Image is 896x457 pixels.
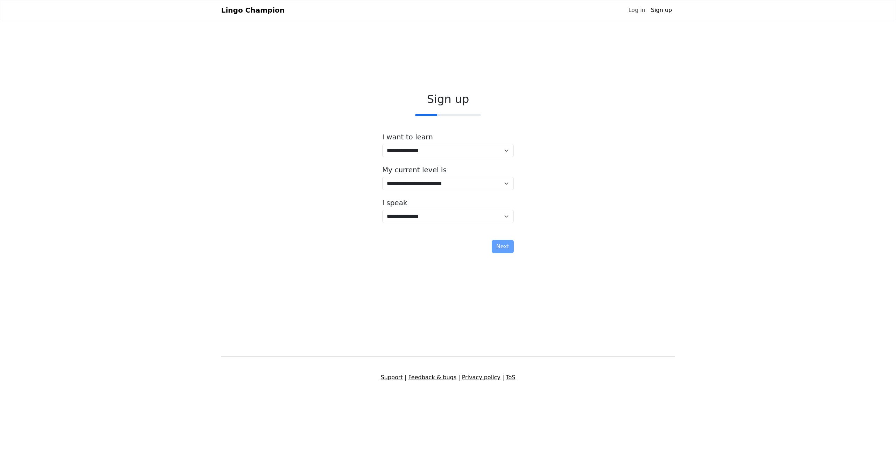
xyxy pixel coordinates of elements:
a: Lingo Champion [221,3,285,17]
a: ToS [506,374,515,381]
div: | | | [217,373,679,382]
a: Sign up [648,3,675,17]
a: Feedback & bugs [408,374,456,381]
a: Support [381,374,403,381]
label: I want to learn [382,133,433,141]
label: I speak [382,199,407,207]
h2: Sign up [382,92,514,106]
label: My current level is [382,166,447,174]
a: Log in [625,3,648,17]
a: Privacy policy [462,374,500,381]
